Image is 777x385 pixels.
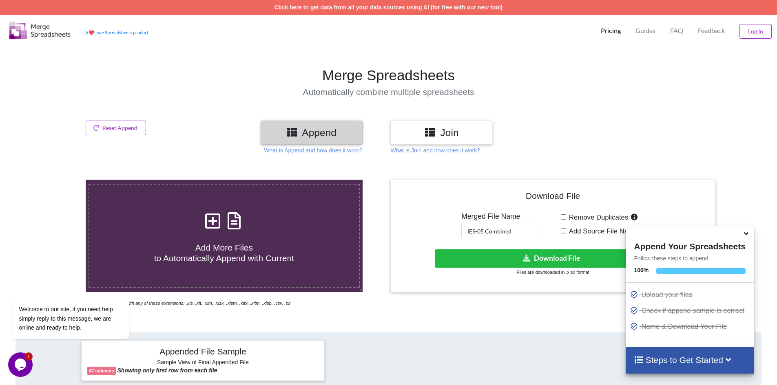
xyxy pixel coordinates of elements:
[626,254,753,262] p: Follow these steps to append
[390,146,480,154] p: What is Join and how does it work?
[117,367,217,374] b: Showing only first row from each file
[396,127,486,139] h3: Join
[89,368,114,373] b: 47 columns
[516,270,589,275] small: Files are downloaded in .xlsx format
[634,267,649,273] b: 100 %
[264,146,362,154] p: What is Append and how does it work?
[601,26,621,35] p: Pricing
[154,243,294,262] span: Add More Files to Automatically Append with Current
[626,239,753,251] h4: Append Your Spreadsheets
[85,30,148,35] a: AheartLove Spreadsheets product
[698,27,725,34] span: Feedback
[267,127,356,139] h3: Append
[396,186,709,209] h4: Download File
[461,224,537,239] input: Enter File Name
[630,306,751,316] p: Check if append sample is correct
[87,346,319,358] h4: Appended File Sample
[635,26,655,35] p: Guides
[739,24,772,39] button: Log In
[87,359,319,367] h6: Sample View of Final Appended File
[435,249,669,268] button: Download File
[670,26,683,35] p: FAQ
[630,321,751,332] p: Name & Download Your File
[566,213,629,221] span: Remove Duplicates
[630,290,751,300] p: Upload your files
[86,301,290,306] i: You can select files with any of these extensions: .xls, .xlt, .xlm, .xlsx, .xlsm, .xltx, .xltm, ...
[89,30,94,35] span: heart
[274,4,503,11] a: Click here to get data from all your data sources using AI (for free with our new tool)
[9,22,71,39] img: Logo.png
[634,355,745,365] h4: Steps to Get Started
[8,224,155,348] iframe: chat widget
[86,121,146,135] button: Reset Append
[566,227,641,235] span: Add Source File Names
[461,212,537,221] h5: Merged File Name
[8,352,34,377] iframe: chat widget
